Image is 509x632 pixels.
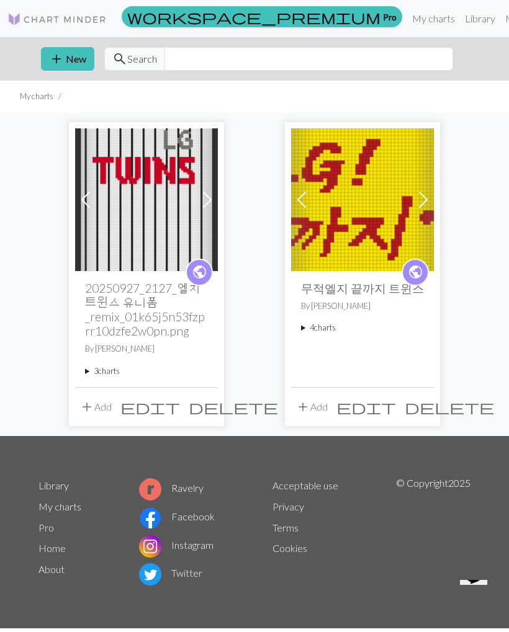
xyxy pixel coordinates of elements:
[301,281,424,295] h2: 무적엘지 끝까지 트윈스
[139,535,161,558] img: Instagram logo
[295,398,310,416] span: add
[332,395,400,419] button: Edit
[273,522,299,533] a: Terms
[460,6,500,31] a: Library
[38,479,69,491] a: Library
[41,47,94,71] button: New
[75,395,116,419] button: Add
[455,580,497,620] iframe: chat widget
[85,343,208,355] p: By [PERSON_NAME]
[127,51,157,66] span: Search
[139,563,161,585] img: Twitter logo
[116,395,184,419] button: Edit
[120,399,180,414] i: Edit
[400,395,498,419] button: Delete
[79,398,94,416] span: add
[273,479,338,491] a: Acceptable use
[402,259,429,286] a: public
[405,398,494,416] span: delete
[38,501,81,512] a: My charts
[408,260,423,285] i: public
[273,542,307,554] a: Cookies
[7,12,107,27] img: Logo
[75,128,218,271] img: 20250927_2127_엘지트윈스 유니폼_remix_01k65j5n53fzprr10dzfe2w0pn.png
[20,91,53,102] li: My charts
[120,398,180,416] span: edit
[38,522,54,533] a: Pro
[85,281,208,338] h2: 20250927_2127_엘지트윈스 유니폼_remix_01k65j5n53fzprr10dzfe2w0pn.png
[407,6,460,31] a: My charts
[139,510,215,522] a: Facebook
[291,192,434,204] a: 20250927_0137_얇은 글씨 체 수정_remix_01k63e40byfwft693x8ncwsptk.png
[408,262,423,282] span: public
[127,8,381,25] span: workspace_premium
[291,395,332,419] button: Add
[49,50,64,68] span: add
[273,501,304,512] a: Privacy
[184,395,282,419] button: Delete
[186,259,213,286] a: public
[139,478,161,501] img: Ravelry logo
[192,260,207,285] i: public
[301,322,424,334] summary: 4charts
[336,399,396,414] i: Edit
[291,128,434,271] img: 20250927_0137_얇은 글씨 체 수정_remix_01k63e40byfwft693x8ncwsptk.png
[38,542,66,554] a: Home
[301,300,424,312] p: By [PERSON_NAME]
[139,539,214,551] a: Instagram
[139,567,202,579] a: Twitter
[192,262,207,282] span: public
[396,476,471,589] p: © Copyright 2025
[189,398,278,416] span: delete
[85,365,208,377] summary: 3charts
[122,6,402,27] a: Pro
[75,192,218,204] a: 20250927_2127_엘지트윈스 유니폼_remix_01k65j5n53fzprr10dzfe2w0pn.png
[139,482,204,494] a: Ravelry
[336,398,396,416] span: edit
[139,507,161,529] img: Facebook logo
[112,50,127,68] span: search
[38,563,65,575] a: About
